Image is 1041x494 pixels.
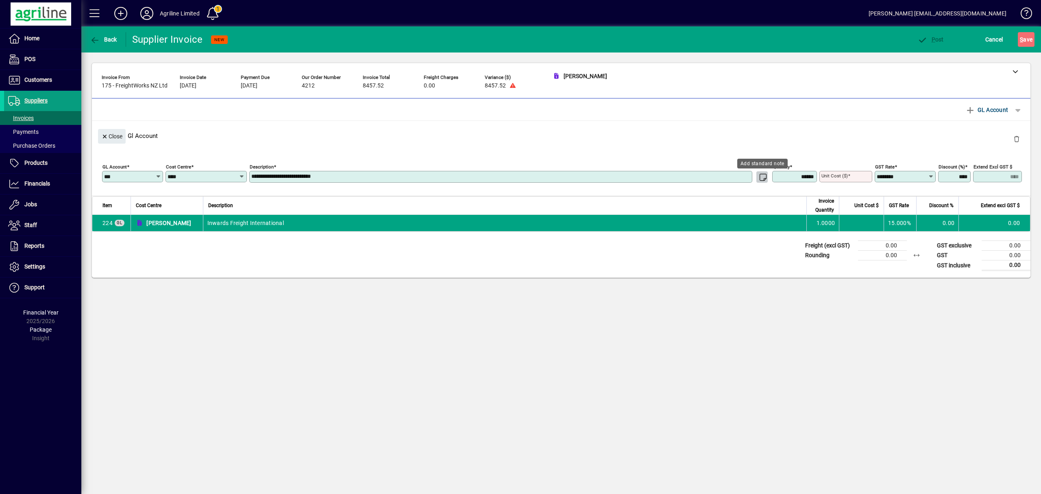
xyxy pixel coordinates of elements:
button: Cancel [983,32,1005,47]
td: 0.00 [982,260,1030,271]
td: GST exclusive [933,241,982,251]
span: NEW [214,37,224,42]
span: Products [24,160,48,166]
span: S [1020,36,1023,43]
td: GST inclusive [933,260,982,271]
span: ost [917,36,944,43]
span: P [932,36,935,43]
td: Freight (excl GST) [801,241,858,251]
mat-label: GST rate [875,164,895,170]
mat-label: Cost Centre [166,164,191,170]
a: Settings [4,257,81,277]
span: [DATE] [241,83,257,89]
button: Add [108,6,134,21]
span: 4212 [302,83,315,89]
div: Supplier Invoice [132,33,203,46]
span: GL [117,221,122,225]
td: 15.000% [884,215,916,231]
mat-label: Extend excl GST $ [973,164,1012,170]
span: Invoice Quantity [812,197,834,214]
span: 8457.52 [363,83,384,89]
div: Add standard note [737,159,788,168]
td: 0.00 [982,241,1030,251]
span: Financial Year [23,309,59,316]
td: 0.00 [858,241,907,251]
button: Back [88,32,119,47]
mat-label: GL Account [102,164,127,170]
td: Rounding [801,251,858,260]
mat-label: Unit Cost ($) [821,173,848,179]
span: [PERSON_NAME] [146,219,191,227]
span: POS [24,56,35,62]
span: Invoices [8,115,34,121]
span: Home [24,35,39,42]
app-page-header-button: Close [96,132,128,140]
td: GST [933,251,982,260]
a: Support [4,278,81,298]
div: Gl Account [92,121,1030,151]
a: Payments [4,125,81,139]
button: Close [98,129,126,144]
a: Products [4,153,81,173]
a: Staff [4,215,81,236]
a: Jobs [4,195,81,215]
td: 0.00 [916,215,958,231]
app-page-header-button: Delete [1007,135,1026,142]
span: Extend excl GST $ [981,201,1020,210]
span: Item [102,201,112,210]
span: Purchase Orders [8,142,55,149]
a: Financials [4,174,81,194]
span: Inwards Freight [102,219,113,227]
button: Save [1018,32,1034,47]
span: 8457.52 [485,83,506,89]
button: Post [915,32,946,47]
mat-label: Discount (%) [939,164,965,170]
button: Profile [134,6,160,21]
td: 0.00 [958,215,1030,231]
app-page-header-button: Back [81,32,126,47]
span: 0.00 [424,83,435,89]
span: Close [101,130,122,143]
a: Purchase Orders [4,139,81,153]
td: Inwards Freight International [203,215,807,231]
a: POS [4,49,81,70]
span: Staff [24,222,37,228]
span: Financials [24,180,50,187]
span: Cost Centre [136,201,161,210]
span: Back [90,36,117,43]
td: 0.00 [858,251,907,260]
span: Discount % [929,201,954,210]
mat-label: Description [250,164,274,170]
a: Knowledge Base [1015,2,1031,28]
div: Agriline Limited [160,7,200,20]
a: Invoices [4,111,81,125]
td: 0.00 [982,251,1030,260]
span: ave [1020,33,1032,46]
span: Jobs [24,201,37,208]
span: Unit Cost $ [854,201,879,210]
a: Reports [4,236,81,256]
div: [PERSON_NAME] [EMAIL_ADDRESS][DOMAIN_NAME] [869,7,1006,20]
span: Settings [24,263,45,270]
span: Suppliers [24,97,48,104]
button: Delete [1007,129,1026,149]
span: Support [24,284,45,291]
span: Cancel [985,33,1003,46]
span: Package [30,326,52,333]
span: Reports [24,243,44,249]
td: 1.0000 [806,215,839,231]
span: Description [208,201,233,210]
span: [DATE] [180,83,196,89]
span: 175 - FreightWorks NZ Ltd [102,83,168,89]
a: Home [4,28,81,49]
a: Customers [4,70,81,90]
span: Payments [8,129,39,135]
span: GST Rate [889,201,909,210]
span: Customers [24,77,52,83]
